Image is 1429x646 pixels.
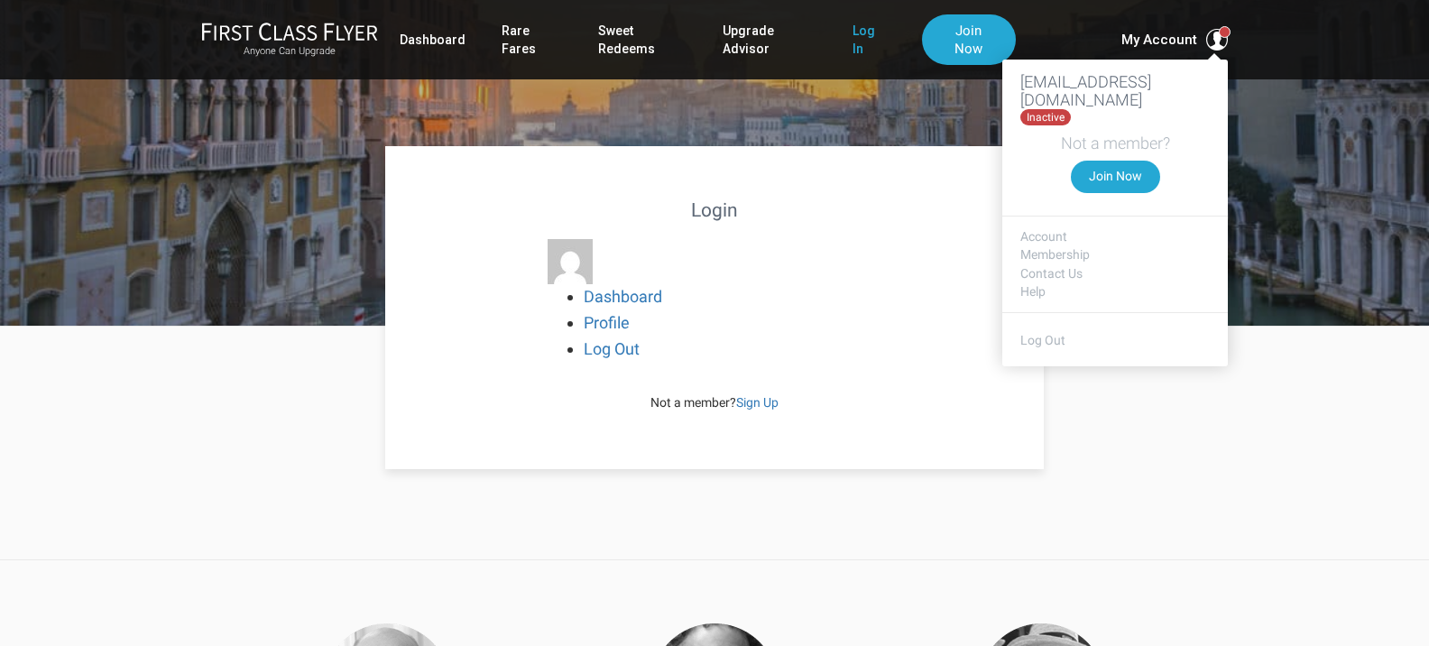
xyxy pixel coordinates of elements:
[1121,29,1228,51] button: My Account
[584,287,662,306] a: Dashboard
[1020,285,1210,299] a: Help
[1020,230,1210,244] a: Account
[1029,134,1201,152] h3: Not a member?
[584,339,640,358] a: Log Out
[1020,267,1210,281] a: Contact Us
[201,45,378,58] small: Anyone Can Upgrade
[1071,161,1160,192] a: Join Now
[201,22,378,41] img: First Class Flyer
[400,23,466,56] a: Dashboard
[201,22,378,58] a: First Class FlyerAnyone Can Upgrade
[598,14,687,65] a: Sweet Redeems
[1020,333,1065,347] a: Log Out
[502,14,562,65] a: Rare Fares
[853,14,886,65] a: Log In
[691,199,738,221] strong: Login
[650,395,779,410] span: Not a member?
[723,14,816,65] a: Upgrade Advisor
[584,313,630,332] a: Profile
[1020,248,1210,262] a: Membership
[1020,109,1071,125] small: Inactive
[922,14,1016,65] a: Join Now
[1121,29,1197,51] span: My Account
[1020,73,1210,109] h3: [EMAIL_ADDRESS][DOMAIN_NAME]
[736,395,779,410] a: Sign Up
